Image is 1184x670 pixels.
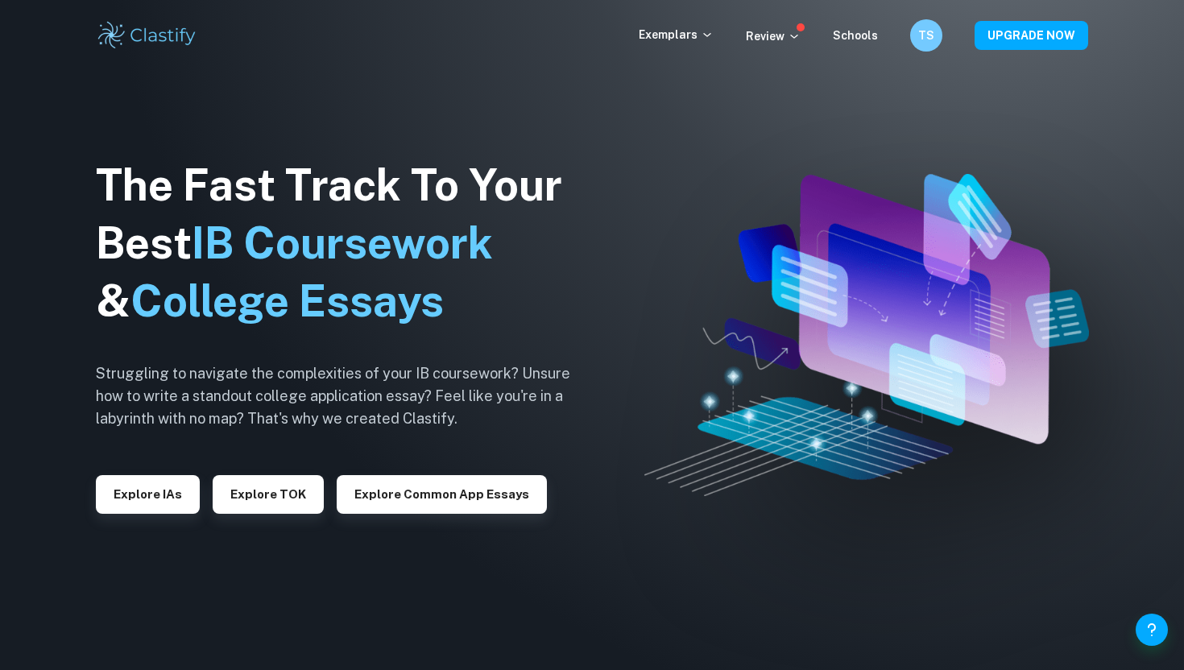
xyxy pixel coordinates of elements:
[192,217,493,268] span: IB Coursework
[1136,614,1168,646] button: Help and Feedback
[337,486,547,501] a: Explore Common App essays
[96,19,198,52] img: Clastify logo
[644,174,1089,495] img: Clastify hero
[917,27,936,44] h6: TS
[96,486,200,501] a: Explore IAs
[833,29,878,42] a: Schools
[975,21,1088,50] button: UPGRADE NOW
[910,19,942,52] button: TS
[746,27,801,45] p: Review
[130,275,444,326] span: College Essays
[213,475,324,514] button: Explore TOK
[96,475,200,514] button: Explore IAs
[213,486,324,501] a: Explore TOK
[639,26,714,43] p: Exemplars
[337,475,547,514] button: Explore Common App essays
[96,362,595,430] h6: Struggling to navigate the complexities of your IB coursework? Unsure how to write a standout col...
[96,156,595,330] h1: The Fast Track To Your Best &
